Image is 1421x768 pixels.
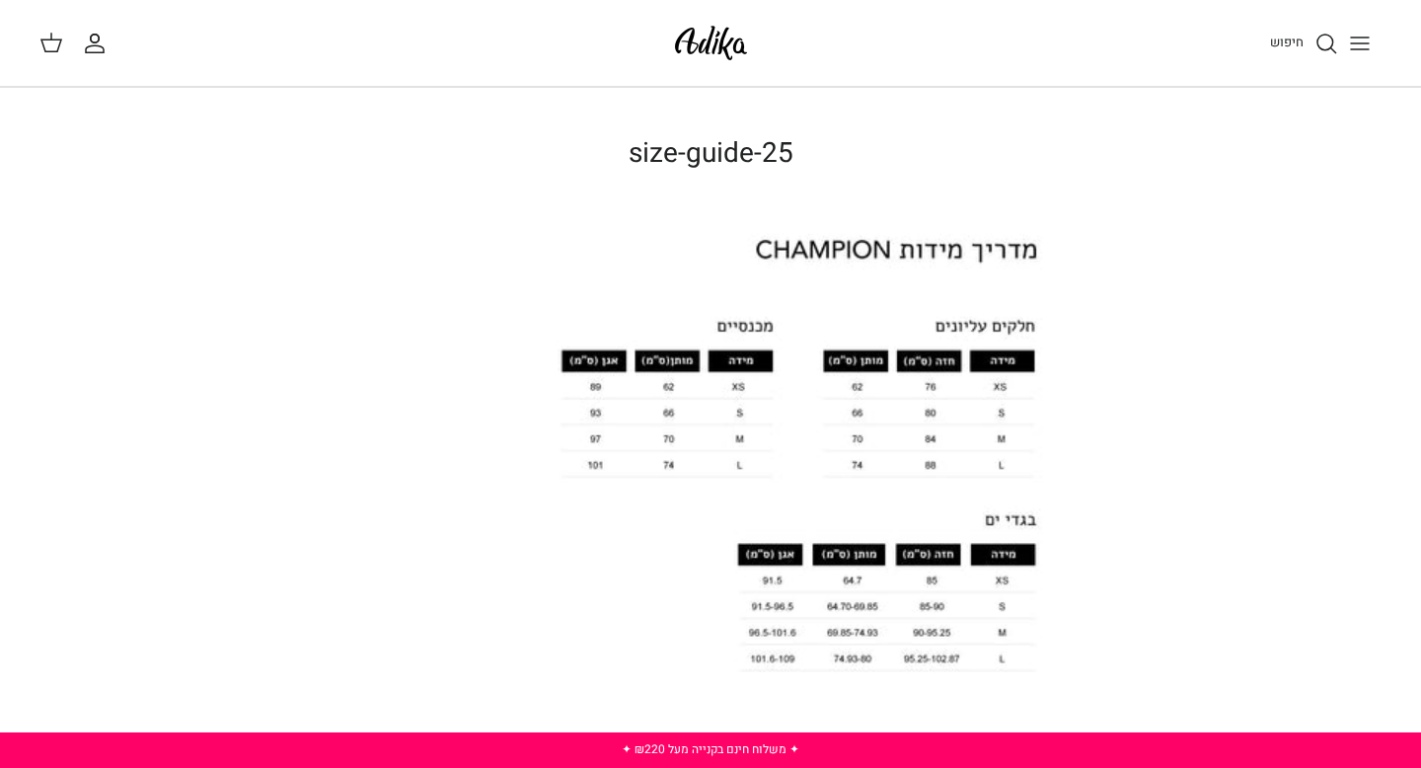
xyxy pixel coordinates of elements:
a: ✦ משלוח חינם בקנייה מעל ₪220 ✦ [622,740,799,758]
span: חיפוש [1270,33,1304,51]
h1: size-guide-25 [355,137,1066,171]
img: CHAMPION_size-guide-desk_28_05_2019_480x480.jpg [355,210,1066,730]
a: חיפוש [1270,32,1338,55]
button: Toggle menu [1338,22,1382,65]
a: החשבון שלי [83,32,114,55]
img: Adika IL [669,20,753,66]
